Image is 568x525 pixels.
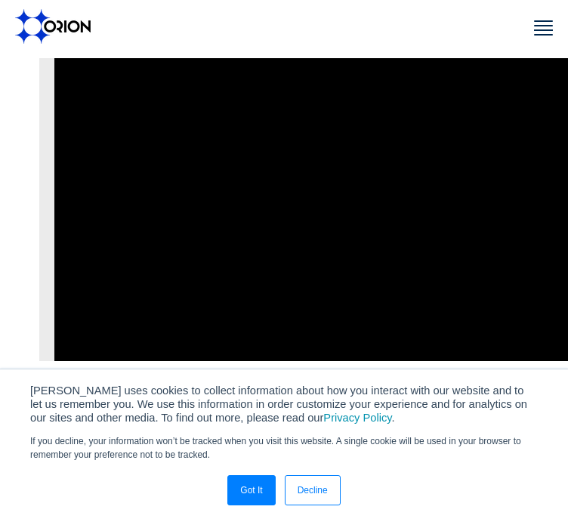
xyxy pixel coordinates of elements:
p: If you decline, your information won’t be tracked when you visit this website. A single cookie wi... [30,434,538,462]
a: Got It [227,475,275,505]
img: Orion labs Black logo [15,9,91,44]
span: [PERSON_NAME] uses cookies to collect information about how you interact with our website and to ... [30,384,527,424]
a: Privacy Policy [323,412,391,424]
a: Decline [285,475,341,505]
iframe: Chat Widget [492,452,568,525]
